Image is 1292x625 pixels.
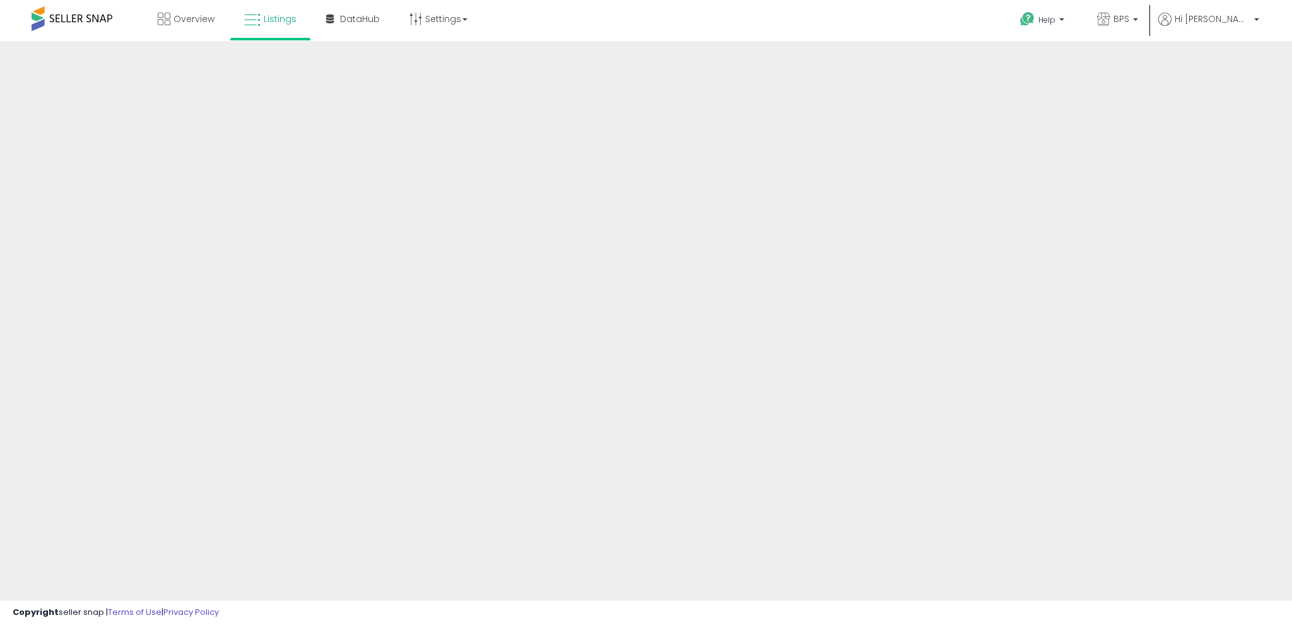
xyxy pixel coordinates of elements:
[1019,11,1035,27] i: Get Help
[1010,2,1077,41] a: Help
[340,13,380,25] span: DataHub
[1038,15,1055,25] span: Help
[1175,13,1250,25] span: Hi [PERSON_NAME]
[1113,13,1129,25] span: BPS
[173,13,214,25] span: Overview
[1158,13,1259,41] a: Hi [PERSON_NAME]
[264,13,297,25] span: Listings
